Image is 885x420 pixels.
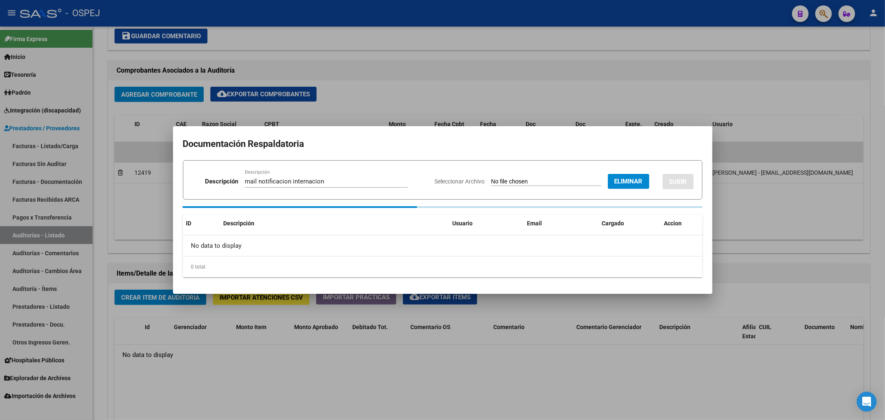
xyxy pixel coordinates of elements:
[599,215,661,232] datatable-header-cell: Cargado
[661,215,702,232] datatable-header-cell: Accion
[527,220,542,227] span: Email
[524,215,599,232] datatable-header-cell: Email
[186,220,192,227] span: ID
[669,178,687,186] span: SUBIR
[608,174,649,189] button: Eliminar
[205,177,238,186] p: Descripción
[224,220,255,227] span: Descripción
[220,215,449,232] datatable-header-cell: Descripción
[614,178,643,185] span: Eliminar
[663,174,694,189] button: SUBIR
[183,256,702,277] div: 0 total
[435,178,485,185] span: Seleccionar Archivo
[602,220,624,227] span: Cargado
[857,392,877,412] div: Open Intercom Messenger
[183,136,702,152] h2: Documentación Respaldatoria
[664,220,682,227] span: Accion
[449,215,524,232] datatable-header-cell: Usuario
[183,215,220,232] datatable-header-cell: ID
[183,235,702,256] div: No data to display
[453,220,473,227] span: Usuario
